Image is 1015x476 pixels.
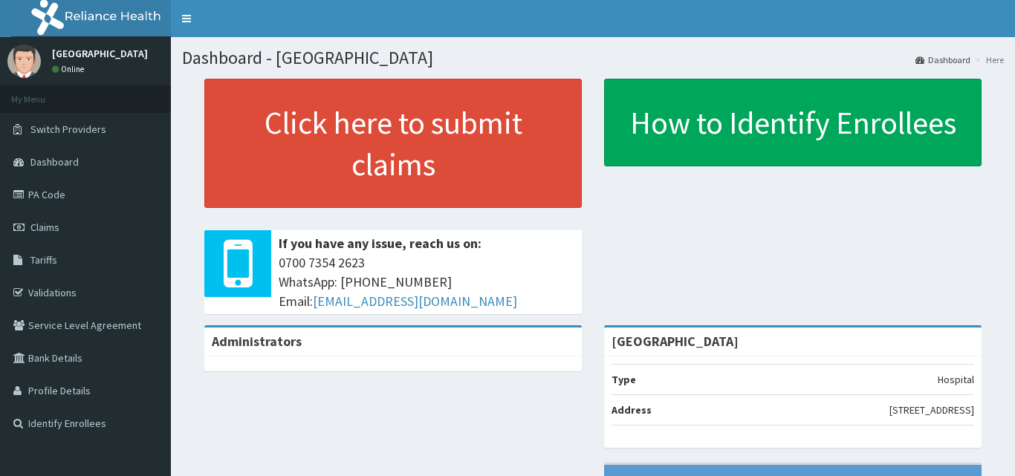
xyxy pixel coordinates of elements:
span: Switch Providers [30,123,106,136]
p: [STREET_ADDRESS] [889,402,974,417]
p: [GEOGRAPHIC_DATA] [52,48,148,59]
a: Click here to submit claims [204,79,582,208]
b: Address [612,403,652,417]
p: Hospital [938,372,974,387]
b: Type [612,373,636,386]
a: Dashboard [915,53,970,66]
span: 0700 7354 2623 WhatsApp: [PHONE_NUMBER] Email: [279,253,574,310]
a: Online [52,64,88,74]
b: Administrators [212,333,302,350]
span: Dashboard [30,155,79,169]
a: How to Identify Enrollees [604,79,982,166]
span: Claims [30,221,59,234]
span: Tariffs [30,253,57,267]
img: User Image [7,45,41,78]
a: [EMAIL_ADDRESS][DOMAIN_NAME] [313,293,517,310]
strong: [GEOGRAPHIC_DATA] [612,333,739,350]
h1: Dashboard - [GEOGRAPHIC_DATA] [182,48,1004,68]
li: Here [972,53,1004,66]
b: If you have any issue, reach us on: [279,235,481,252]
